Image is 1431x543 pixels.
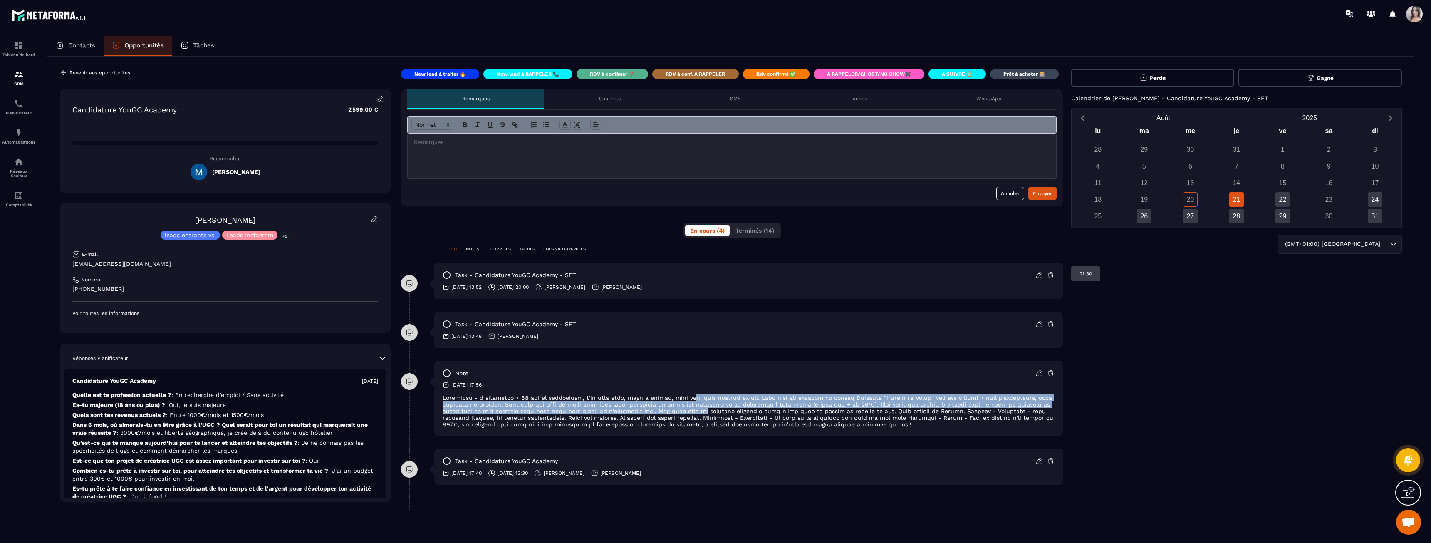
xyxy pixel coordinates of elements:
[1322,142,1336,157] div: 2
[126,493,166,500] span: : Oui, à fond !
[1278,235,1402,254] div: Search for option
[72,457,378,465] p: Est-ce que ton projet de créatrice UGC est assez important pour investir sur toi ?
[447,246,458,252] p: TOUT
[82,251,98,258] p: E-mail
[1091,159,1105,174] div: 4
[455,320,576,328] p: task - Candidature YouGC Academy - SET
[1275,176,1290,190] div: 15
[1183,192,1198,207] div: 20
[730,225,779,236] button: Terminés (14)
[47,36,104,56] a: Contacts
[72,467,378,483] p: Combien es-tu prête à investir sur toi, pour atteindre tes objectifs et transformer ta vie ?
[14,157,24,167] img: social-network
[340,102,378,118] p: 2 599,00 €
[443,394,1055,428] p: Loremipsu - d sitametco + 88 adi el seddoeiusm, t'in utla etdo, magn a enimad, mini veni quis nos...
[497,71,559,77] p: New lead à RAPPELER 📞
[545,284,585,290] p: [PERSON_NAME]
[2,34,35,63] a: formationformationTableau de bord
[1383,112,1398,124] button: Next month
[2,203,35,207] p: Comptabilité
[1275,192,1290,207] div: 22
[1368,192,1382,207] div: 24
[1183,176,1198,190] div: 13
[171,392,284,398] span: : En recherche d’emploi / Sans activité
[14,99,24,109] img: scheduler
[1167,125,1213,140] div: me
[519,246,535,252] p: TÂCHES
[12,7,87,22] img: logo
[544,470,584,476] p: [PERSON_NAME]
[498,470,528,476] p: [DATE] 13:30
[195,216,255,224] a: [PERSON_NAME]
[1322,209,1336,223] div: 30
[72,485,378,501] p: Es-tu prête à te faire confiance en investissant de ton temps et de l'argent pour développer ton ...
[1236,111,1383,125] button: Open years overlay
[2,121,35,151] a: automationsautomationsAutomatisations
[1075,125,1398,223] div: Calendar wrapper
[2,151,35,184] a: social-networksocial-networkRéseaux Sociaux
[455,457,558,465] p: task - Candidature YouGC Academy
[543,246,586,252] p: JOURNAUX D'APPELS
[1183,159,1198,174] div: 6
[827,71,911,77] p: A RAPPELER/GHOST/NO SHOW✖️
[1121,125,1167,140] div: ma
[685,225,730,236] button: En cours (4)
[1322,192,1336,207] div: 23
[1091,176,1105,190] div: 11
[72,377,156,385] p: Candidature YouGC Academy
[1352,125,1398,140] div: di
[1317,75,1334,81] span: Gagné
[14,128,24,138] img: automations
[414,71,466,77] p: New lead à traiter 🔥
[1368,176,1382,190] div: 17
[1368,159,1382,174] div: 10
[1229,192,1244,207] div: 21
[1322,176,1336,190] div: 16
[81,276,100,283] p: Numéro
[1137,192,1151,207] div: 19
[1213,125,1260,140] div: je
[451,382,482,388] p: [DATE] 17:56
[2,82,35,86] p: CRM
[1091,209,1105,223] div: 25
[488,246,511,252] p: COURRIELS
[1275,159,1290,174] div: 8
[498,333,538,340] p: [PERSON_NAME]
[305,457,319,464] span: : Oui
[1229,209,1244,223] div: 28
[1238,69,1402,87] button: Gagné
[72,411,378,419] p: Quels sont tes revenus actuels ?
[124,42,164,49] p: Opportunités
[1322,159,1336,174] div: 9
[72,285,378,293] p: [PHONE_NUMBER]
[601,284,642,290] p: [PERSON_NAME]
[1091,192,1105,207] div: 18
[2,111,35,115] p: Planificateur
[466,246,479,252] p: NOTES
[1368,209,1382,223] div: 31
[1137,159,1151,174] div: 5
[104,36,172,56] a: Opportunités
[1382,240,1388,249] input: Search for option
[14,40,24,50] img: formation
[2,184,35,213] a: accountantaccountantComptabilité
[72,355,128,362] p: Réponses Planificateur
[850,95,867,102] p: Tâches
[1071,95,1268,102] p: Calendrier de [PERSON_NAME] - Candidature YouGC Academy - SET
[72,401,378,409] p: Es-tu majeure (18 ans ou plus) ?
[451,284,482,290] p: [DATE] 13:52
[996,187,1024,200] button: Annuler
[455,369,468,377] p: note
[2,169,35,178] p: Réseaux Sociaux
[165,402,226,408] span: : Oui, je suis majeure
[1183,209,1198,223] div: 27
[1075,112,1090,124] button: Previous month
[590,71,635,77] p: RDV à confimer ❓
[1275,209,1290,223] div: 29
[455,271,576,279] p: task - Candidature YouGC Academy - SET
[666,71,725,77] p: RDV à conf. A RAPPELER
[1090,111,1237,125] button: Open months overlay
[599,95,621,102] p: Courriels
[1306,125,1352,140] div: sa
[362,378,378,384] p: [DATE]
